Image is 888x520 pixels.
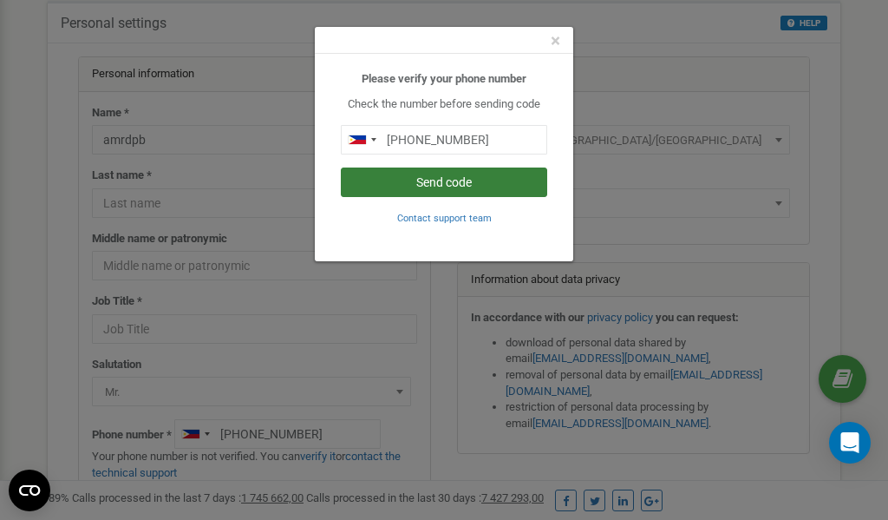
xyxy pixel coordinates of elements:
a: Contact support team [397,211,492,224]
span: × [551,30,560,51]
button: Send code [341,168,547,197]
b: Please verify your phone number [362,72,526,85]
p: Check the number before sending code [341,96,547,113]
div: Open Intercom Messenger [829,422,871,464]
div: Telephone country code [342,126,382,154]
input: 0905 123 4567 [341,125,547,155]
button: Open CMP widget [9,470,50,511]
small: Contact support team [397,213,492,224]
button: Close [551,32,560,50]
